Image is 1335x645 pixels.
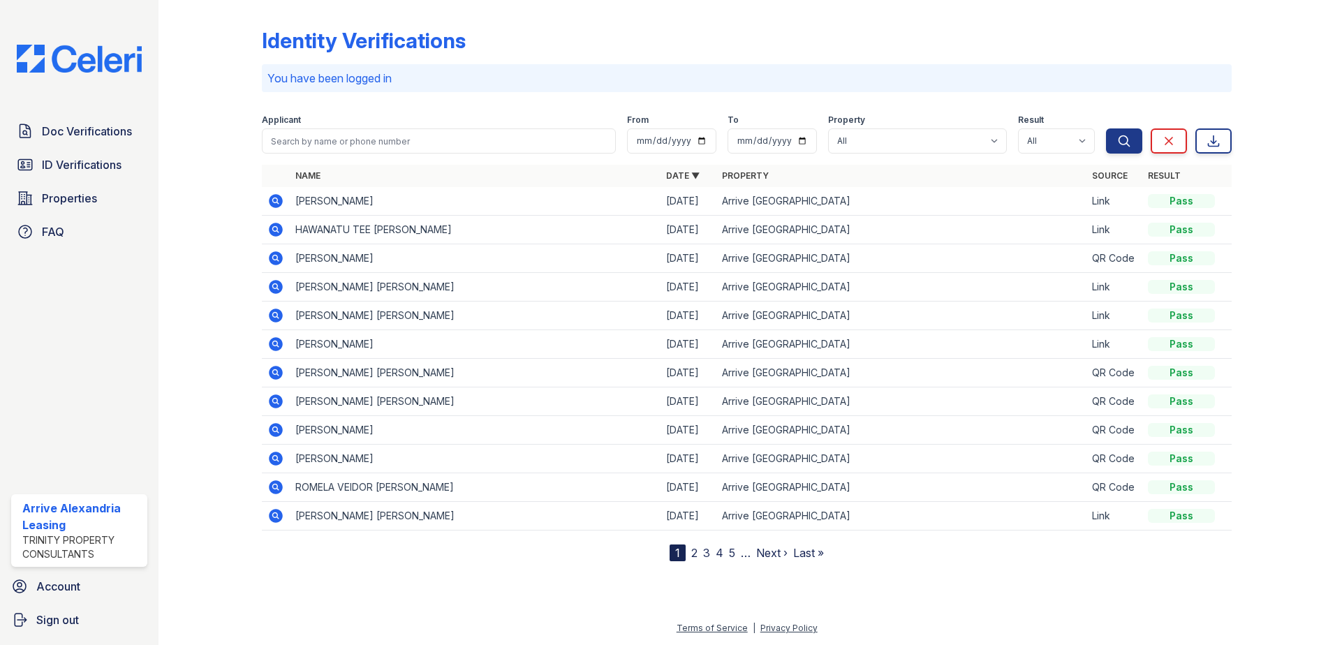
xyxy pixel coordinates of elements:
td: [PERSON_NAME] [PERSON_NAME] [290,302,661,330]
td: [PERSON_NAME] [PERSON_NAME] [290,273,661,302]
span: Properties [42,190,97,207]
a: 5 [729,546,735,560]
td: [PERSON_NAME] [PERSON_NAME] [290,387,661,416]
label: Property [828,114,865,126]
a: Doc Verifications [11,117,147,145]
img: CE_Logo_Blue-a8612792a0a2168367f1c8372b55b34899dd931a85d93a1a3d3e32e68fde9ad4.png [6,45,153,73]
a: FAQ [11,218,147,246]
div: Pass [1148,280,1215,294]
div: Pass [1148,223,1215,237]
td: [DATE] [661,187,716,216]
td: Arrive [GEOGRAPHIC_DATA] [716,216,1087,244]
td: [PERSON_NAME] [290,244,661,273]
label: From [627,114,649,126]
a: Name [295,170,320,181]
td: [PERSON_NAME] [290,416,661,445]
div: Pass [1148,452,1215,466]
div: Pass [1148,394,1215,408]
div: Arrive Alexandria Leasing [22,500,142,533]
td: QR Code [1086,359,1142,387]
td: Arrive [GEOGRAPHIC_DATA] [716,502,1087,531]
td: Arrive [GEOGRAPHIC_DATA] [716,187,1087,216]
td: [DATE] [661,273,716,302]
p: You have been logged in [267,70,1226,87]
td: HAWANATU TEE [PERSON_NAME] [290,216,661,244]
td: QR Code [1086,416,1142,445]
a: Privacy Policy [760,623,818,633]
td: [PERSON_NAME] [PERSON_NAME] [290,359,661,387]
a: 3 [703,546,710,560]
td: [DATE] [661,244,716,273]
td: Link [1086,302,1142,330]
a: Sign out [6,606,153,634]
a: 4 [716,546,723,560]
div: Pass [1148,309,1215,322]
td: Arrive [GEOGRAPHIC_DATA] [716,244,1087,273]
td: [PERSON_NAME] [PERSON_NAME] [290,502,661,531]
td: Link [1086,330,1142,359]
td: QR Code [1086,387,1142,416]
td: Arrive [GEOGRAPHIC_DATA] [716,302,1087,330]
td: [PERSON_NAME] [290,187,661,216]
span: Account [36,578,80,595]
td: Link [1086,502,1142,531]
span: ID Verifications [42,156,121,173]
div: | [753,623,755,633]
td: Arrive [GEOGRAPHIC_DATA] [716,445,1087,473]
td: Link [1086,187,1142,216]
div: Pass [1148,366,1215,380]
td: Arrive [GEOGRAPHIC_DATA] [716,359,1087,387]
td: Arrive [GEOGRAPHIC_DATA] [716,416,1087,445]
span: Doc Verifications [42,123,132,140]
td: [DATE] [661,330,716,359]
span: … [741,544,751,561]
a: Properties [11,184,147,212]
td: Arrive [GEOGRAPHIC_DATA] [716,387,1087,416]
td: Link [1086,273,1142,302]
td: [DATE] [661,216,716,244]
td: [PERSON_NAME] [290,330,661,359]
td: [DATE] [661,445,716,473]
a: Next › [756,546,788,560]
label: Applicant [262,114,301,126]
input: Search by name or phone number [262,128,616,154]
span: FAQ [42,223,64,240]
td: [DATE] [661,502,716,531]
a: 2 [691,546,698,560]
a: Terms of Service [677,623,748,633]
td: Arrive [GEOGRAPHIC_DATA] [716,473,1087,502]
td: [DATE] [661,416,716,445]
a: Date ▼ [666,170,700,181]
td: QR Code [1086,244,1142,273]
div: 1 [670,544,686,561]
div: Pass [1148,194,1215,208]
td: [DATE] [661,302,716,330]
td: QR Code [1086,445,1142,473]
td: Arrive [GEOGRAPHIC_DATA] [716,273,1087,302]
a: Property [722,170,769,181]
label: Result [1018,114,1044,126]
div: Trinity Property Consultants [22,533,142,561]
td: [DATE] [661,359,716,387]
span: Sign out [36,611,79,628]
iframe: chat widget [1276,589,1321,631]
div: Pass [1148,423,1215,437]
div: Identity Verifications [262,28,466,53]
label: To [728,114,739,126]
a: Source [1092,170,1128,181]
a: Account [6,572,153,600]
td: Link [1086,216,1142,244]
div: Pass [1148,480,1215,494]
td: [DATE] [661,473,716,502]
div: Pass [1148,251,1215,265]
td: QR Code [1086,473,1142,502]
td: [DATE] [661,387,716,416]
div: Pass [1148,509,1215,523]
a: Result [1148,170,1181,181]
td: [PERSON_NAME] [290,445,661,473]
a: Last » [793,546,824,560]
td: Arrive [GEOGRAPHIC_DATA] [716,330,1087,359]
td: ROMELA VEIDOR [PERSON_NAME] [290,473,661,502]
div: Pass [1148,337,1215,351]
